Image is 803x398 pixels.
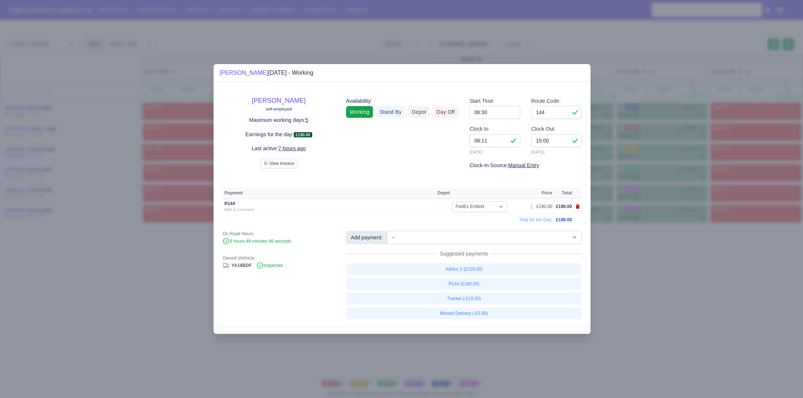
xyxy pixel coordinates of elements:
a: Add a Comment [224,207,253,212]
th: Price [535,188,554,199]
a: R144 (£180.00) [346,278,582,290]
a: Depot [408,106,430,118]
small: [DATE] [531,149,582,155]
span: Inspected [256,263,283,268]
a: Working [346,106,373,118]
div: On Road Hours: [222,231,335,237]
div: R144 [224,201,390,207]
label: Start Time: [469,97,495,105]
a: AdHoc 2 (£220.00) [346,263,582,275]
a: Missed Delivery (-£5.00) [346,307,582,319]
p: Maximum working days: [222,116,335,124]
small: [DATE] [469,149,520,155]
span: £190.00 [556,217,572,222]
iframe: Chat Widget [766,363,803,398]
div: Clock-In Source: [469,161,582,170]
p: Last active: [222,144,335,153]
a: [PERSON_NAME] [219,70,268,76]
span: Suggested payments [437,250,491,257]
div: 1 [530,204,533,210]
p: Earnings for the day: [222,130,335,139]
span: £190.00 [556,204,572,209]
div: Owned Vehhicle: [222,255,335,261]
div: Availability: [346,97,458,105]
a: Tracker (-£15.00) [346,293,582,304]
label: Clock In [469,125,488,133]
a: Day Off [433,106,459,118]
label: Route Code: [531,97,561,105]
span: Total for the Day: [519,217,552,222]
a: Stand By [376,106,405,118]
div: Add payment: [346,231,387,244]
a: YA18BDF [222,263,252,268]
th: Total [554,188,574,199]
u: Manual Entry [508,162,539,168]
button: View Invoice [260,159,297,168]
u: 7 hours ago [278,145,306,151]
div: [DATE] - Working [219,68,313,77]
span: £190.00 [294,132,312,138]
u: 5 [306,117,309,123]
th: Payment [222,188,436,199]
a: [PERSON_NAME] [252,97,306,104]
td: £190.00 [535,199,554,215]
th: Depot [436,188,528,199]
small: self-employed [266,107,292,111]
div: 8 hours 48 minutes 46 seconds [222,238,335,245]
label: Clock Out [531,125,554,133]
